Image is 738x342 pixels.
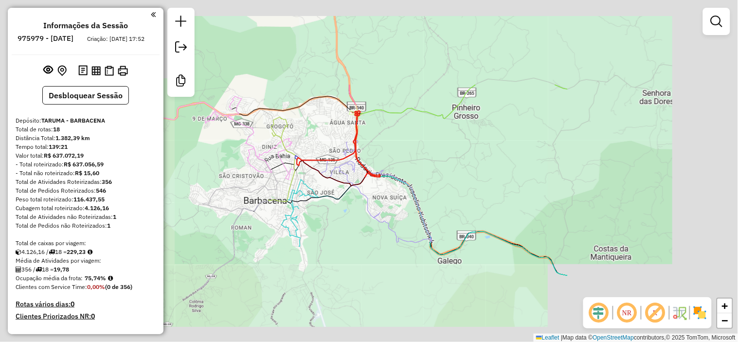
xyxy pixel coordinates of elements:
[16,256,156,265] div: Média de Atividades por viagem:
[85,274,106,282] strong: 75,74%
[16,125,156,134] div: Total de rotas:
[88,249,92,255] i: Meta Caixas/viagem: 1,00 Diferença: 228,23
[55,134,90,142] strong: 1.382,39 km
[73,196,105,203] strong: 116.437,55
[707,12,726,31] a: Exibir filtros
[16,312,156,321] h4: Clientes Priorizados NR:
[722,300,728,312] span: +
[71,300,74,308] strong: 0
[113,213,116,220] strong: 1
[107,222,110,229] strong: 1
[16,274,83,282] span: Ocupação média da frota:
[102,178,112,185] strong: 356
[55,63,69,78] button: Centralizar mapa no depósito ou ponto de apoio
[16,300,156,308] h4: Rotas vários dias:
[54,266,69,273] strong: 19,78
[42,86,129,105] button: Desbloquear Sessão
[16,143,156,151] div: Tempo total:
[16,186,156,195] div: Total de Pedidos Roteirizados:
[36,267,42,272] i: Total de rotas
[171,37,191,59] a: Exportar sessão
[16,134,156,143] div: Distância Total:
[171,12,191,34] a: Nova sessão e pesquisa
[85,204,109,212] strong: 4.126,16
[561,334,562,341] span: |
[67,248,86,255] strong: 229,23
[718,299,732,313] a: Zoom in
[593,334,634,341] a: OpenStreetMap
[16,195,156,204] div: Peso total roteirizado:
[722,314,728,326] span: −
[49,249,55,255] i: Total de rotas
[16,248,156,256] div: 4.126,16 / 18 =
[16,267,21,272] i: Total de Atividades
[171,71,191,93] a: Criar modelo
[151,9,156,20] a: Clique aqui para minimizar o painel
[16,116,156,125] div: Depósito:
[16,283,87,290] span: Clientes com Service Time:
[76,63,90,78] button: Logs desbloquear sessão
[16,178,156,186] div: Total de Atividades Roteirizadas:
[16,221,156,230] div: Total de Pedidos não Roteirizados:
[16,204,156,213] div: Cubagem total roteirizado:
[43,21,128,30] h4: Informações da Sessão
[16,160,156,169] div: - Total roteirizado:
[96,187,106,194] strong: 546
[105,283,132,290] strong: (0 de 356)
[615,301,639,324] span: Ocultar NR
[672,305,687,321] img: Fluxo de ruas
[41,117,105,124] strong: TARUMA - BARBACENA
[44,152,84,159] strong: R$ 637.072,19
[87,283,105,290] strong: 0,00%
[103,64,116,78] button: Visualizar Romaneio
[91,312,95,321] strong: 0
[116,64,130,78] button: Imprimir Rotas
[42,63,55,78] button: Exibir sessão original
[16,151,156,160] div: Valor total:
[90,64,103,77] button: Visualizar relatório de Roteirização
[587,301,611,324] span: Ocultar deslocamento
[692,305,708,321] img: Exibir/Ocultar setores
[84,35,149,43] div: Criação: [DATE] 17:52
[75,169,99,177] strong: R$ 15,60
[64,161,104,168] strong: R$ 637.056,59
[718,313,732,328] a: Zoom out
[644,301,667,324] span: Exibir rótulo
[536,334,559,341] a: Leaflet
[53,126,60,133] strong: 18
[16,213,156,221] div: Total de Atividades não Roteirizadas:
[108,275,113,281] em: Média calculada utilizando a maior ocupação (%Peso ou %Cubagem) de cada rota da sessão. Rotas cro...
[16,265,156,274] div: 356 / 18 =
[49,143,68,150] strong: 139:21
[18,34,74,43] h6: 975979 - [DATE]
[16,249,21,255] i: Cubagem total roteirizado
[16,239,156,248] div: Total de caixas por viagem:
[534,334,738,342] div: Map data © contributors,© 2025 TomTom, Microsoft
[16,169,156,178] div: - Total não roteirizado:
